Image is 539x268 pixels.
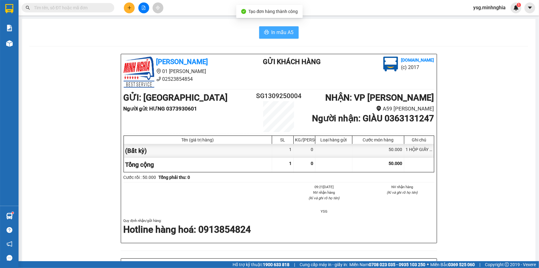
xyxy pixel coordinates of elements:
[233,261,289,268] span: Hỗ trợ kỹ thuật:
[352,144,404,158] div: 50.000
[6,25,13,31] img: solution-icon
[274,137,292,142] div: SL
[430,261,475,268] span: Miền Bắc
[153,2,163,13] button: aim
[124,75,238,83] li: 02523854854
[6,213,13,219] img: warehouse-icon
[124,2,135,13] button: plus
[369,262,425,267] strong: 0708 023 035 - 0935 103 250
[125,161,154,168] span: Tổng cộng
[325,93,434,103] b: NHẬN : VP [PERSON_NAME]
[294,261,295,268] span: |
[404,144,434,158] div: 1 HỘP GIẤY ĐT SAMSUNG
[524,2,535,13] button: caret-down
[401,63,434,71] li: (c) 2017
[383,57,398,71] img: logo.jpg
[293,190,356,195] li: NV nhận hàng
[401,58,434,63] b: [DOMAIN_NAME]
[124,224,251,235] strong: Hotline hàng hoá: 0913854824
[289,161,292,166] span: 1
[293,184,356,190] li: 09:21[DATE]
[5,4,13,13] img: logo-vxr
[349,261,425,268] span: Miền Nam
[312,113,434,123] b: Người nhận : GIÀU 0363131247
[124,93,228,103] b: GỬI : [GEOGRAPHIC_DATA]
[259,26,299,39] button: printerIn mẫu A5
[6,40,13,47] img: warehouse-icon
[376,106,381,111] span: environment
[124,67,238,75] li: 01 [PERSON_NAME]
[371,184,434,190] li: NV nhận hàng
[156,58,208,66] b: [PERSON_NAME]
[468,4,511,11] span: ysg.minhnghia
[300,261,348,268] span: Cung cấp máy in - giấy in:
[517,3,521,7] sup: 1
[448,262,475,267] strong: 0369 525 060
[387,190,418,195] i: (Kí và ghi rõ họ tên)
[156,69,161,74] span: environment
[159,175,190,180] b: Tổng phải thu: 0
[295,137,314,142] div: KG/[PERSON_NAME]
[311,161,314,166] span: 0
[156,6,160,10] span: aim
[294,144,315,158] div: 0
[389,161,402,166] span: 50.000
[138,2,149,13] button: file-add
[305,105,434,113] li: A59 [PERSON_NAME]
[141,6,146,10] span: file-add
[317,137,351,142] div: Loại hàng gửi
[6,227,12,233] span: question-circle
[518,3,520,7] span: 1
[127,6,132,10] span: plus
[263,262,289,267] strong: 1900 633 818
[354,137,402,142] div: Cước món hàng
[479,261,480,268] span: |
[293,209,356,214] li: YSG
[249,9,298,14] span: Tạo đơn hàng thành công
[124,106,197,112] b: Người gửi : HƯNG 0373930601
[253,91,305,101] h2: SG1309250004
[156,76,161,81] span: phone
[124,144,272,158] div: (Bất kỳ)
[272,144,294,158] div: 1
[6,241,12,247] span: notification
[309,196,339,200] i: (Kí và ghi rõ họ tên)
[263,58,321,66] b: Gửi khách hàng
[272,28,294,36] span: In mẫu A5
[124,57,154,88] img: logo.jpg
[124,218,434,236] div: Quy định nhận/gửi hàng :
[406,137,432,142] div: Ghi chú
[241,9,246,14] span: check-circle
[26,6,30,10] span: search
[264,30,269,36] span: printer
[527,5,533,11] span: caret-down
[513,5,519,11] img: icon-new-feature
[427,263,429,266] span: ⚪️
[34,4,107,11] input: Tìm tên, số ĐT hoặc mã đơn
[12,212,14,214] sup: 1
[6,255,12,261] span: message
[125,137,270,142] div: Tên (giá trị hàng)
[124,174,156,181] div: Cước rồi : 50.000
[505,262,509,267] span: copyright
